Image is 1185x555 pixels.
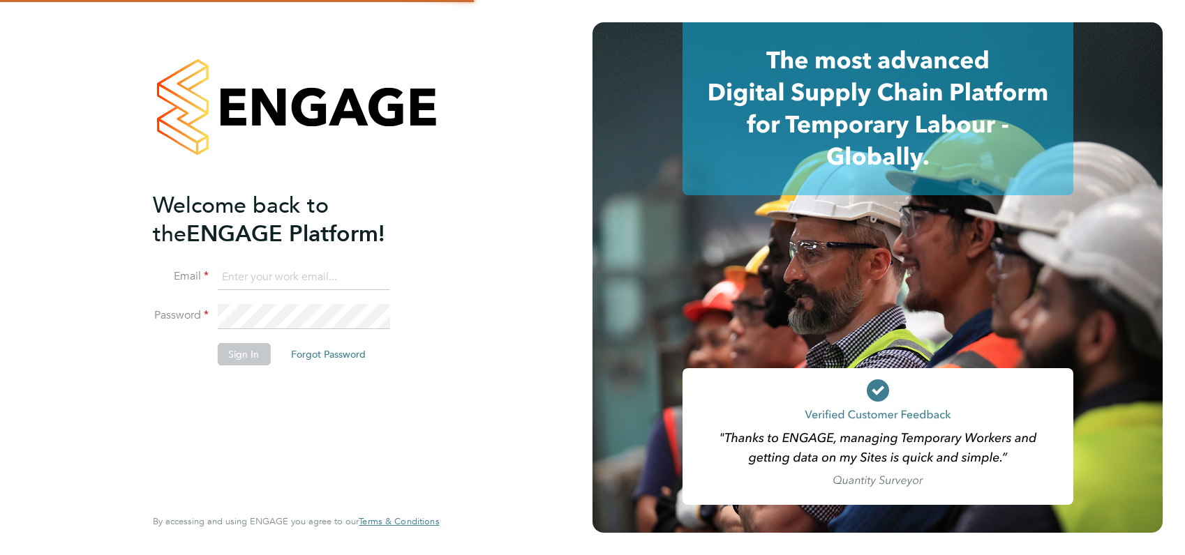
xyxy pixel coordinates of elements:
[153,515,439,527] span: By accessing and using ENGAGE you agree to our
[153,308,209,323] label: Password
[153,191,425,248] h2: ENGAGE Platform!
[280,343,377,365] button: Forgot Password
[217,343,270,365] button: Sign In
[153,269,209,284] label: Email
[217,265,389,290] input: Enter your work email...
[153,192,329,248] span: Welcome back to the
[359,516,439,527] a: Terms & Conditions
